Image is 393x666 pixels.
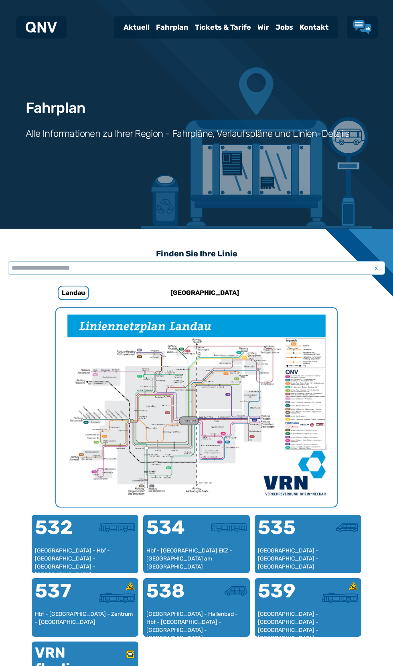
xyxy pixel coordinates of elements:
[56,308,337,507] img: Netzpläne Landau Seite 1 von 1
[258,547,358,571] div: [GEOGRAPHIC_DATA] - [GEOGRAPHIC_DATA] - [GEOGRAPHIC_DATA]
[26,19,57,35] a: QNV Logo
[211,523,247,532] img: Stadtbus
[153,17,192,38] a: Fahrplan
[254,17,272,38] a: Wir
[353,20,371,35] a: Lob & Kritik
[146,610,247,634] div: [GEOGRAPHIC_DATA] - Hallenbad - Hbf - [GEOGRAPHIC_DATA] - [GEOGRAPHIC_DATA] - [GEOGRAPHIC_DATA]
[225,586,247,596] img: Kleinbus
[146,547,247,571] div: Hbf - [GEOGRAPHIC_DATA] EKZ - [GEOGRAPHIC_DATA] am [GEOGRAPHIC_DATA]
[20,283,127,303] a: Landau
[258,610,358,634] div: [GEOGRAPHIC_DATA] - [GEOGRAPHIC_DATA] - [GEOGRAPHIC_DATA] - [GEOGRAPHIC_DATA] - [GEOGRAPHIC_DATA]...
[35,518,85,547] div: 532
[258,518,308,547] div: 535
[99,523,135,532] img: Stadtbus
[56,308,337,507] li: 1 von 1
[35,581,85,610] div: 537
[26,100,85,116] h1: Fahrplan
[120,17,153,38] a: Aktuell
[272,17,296,38] a: Jobs
[167,286,242,299] h6: [GEOGRAPHIC_DATA]
[296,17,332,38] a: Kontakt
[146,518,196,547] div: 534
[8,245,385,262] h3: Finden Sie Ihre Linie
[192,17,254,38] a: Tickets & Tarife
[35,610,135,634] div: Hbf - [GEOGRAPHIC_DATA] - Zentrum - [GEOGRAPHIC_DATA]
[322,593,358,603] img: Stadtbus
[58,286,89,300] h6: Landau
[258,581,308,610] div: 539
[35,547,135,571] div: [GEOGRAPHIC_DATA] - Hbf - [GEOGRAPHIC_DATA] - [GEOGRAPHIC_DATA] - [GEOGRAPHIC_DATA] - [GEOGRAPHIC...
[371,263,382,273] span: x
[26,127,349,140] h3: Alle Informationen zu Ihrer Region - Fahrpläne, Verlaufspläne und Linien-Details
[336,523,358,532] img: Kleinbus
[26,22,57,33] img: QNV Logo
[99,593,135,603] img: Stadtbus
[56,308,337,507] div: My Favorite Images
[146,581,196,610] div: 538
[152,283,258,303] a: [GEOGRAPHIC_DATA]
